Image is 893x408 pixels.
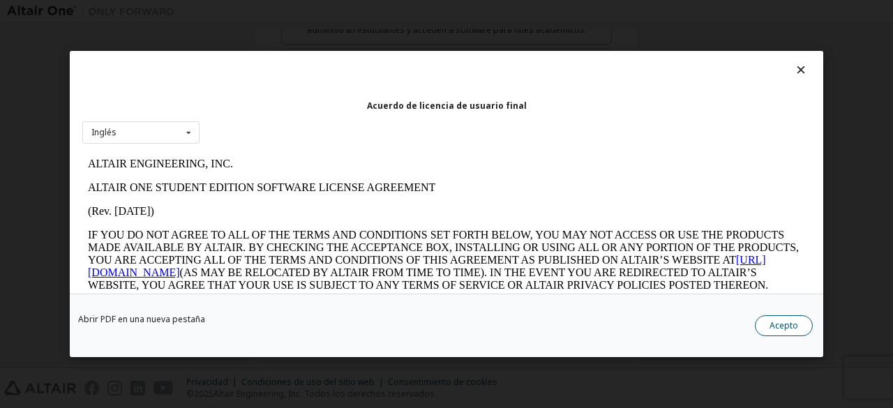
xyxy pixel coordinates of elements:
a: [URL][DOMAIN_NAME] [6,102,684,126]
a: Abrir PDF en una nueva pestaña [78,315,205,324]
p: IF YOU DO NOT AGREE TO ALL OF THE TERMS AND CONDITIONS SET FORTH BELOW, YOU MAY NOT ACCESS OR USE... [6,77,723,177]
p: ALTAIR ONE STUDENT EDITION SOFTWARE LICENSE AGREEMENT [6,29,723,42]
font: Inglés [91,126,117,138]
p: ALTAIR ENGINEERING, INC. [6,6,723,18]
font: Acuerdo de licencia de usuario final [367,100,527,112]
font: Abrir PDF en una nueva pestaña [78,313,205,325]
p: (Rev. [DATE]) [6,53,723,66]
button: Acepto [755,315,813,336]
font: Acepto [770,319,798,331]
